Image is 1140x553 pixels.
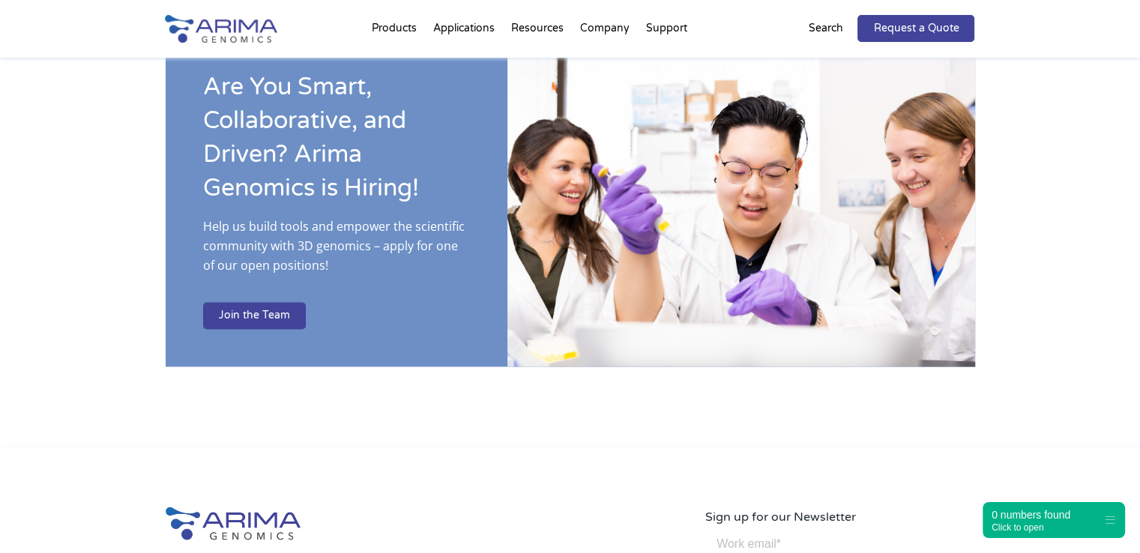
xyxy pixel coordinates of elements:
[165,15,277,43] img: Arima-Genomics-logo
[808,19,842,38] p: Search
[203,302,306,329] a: Join the Team
[203,217,470,287] p: Help us build tools and empower the scientific community with 3D genomics – apply for one of our ...
[203,70,470,217] h2: Are You Smart, Collaborative, and Driven? Arima Genomics is Hiring!
[166,507,301,540] img: Arima-Genomics-logo
[705,507,975,526] p: Sign up for our Newsletter
[857,15,974,42] a: Request a Quote
[507,33,975,366] img: IMG_2073.jpg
